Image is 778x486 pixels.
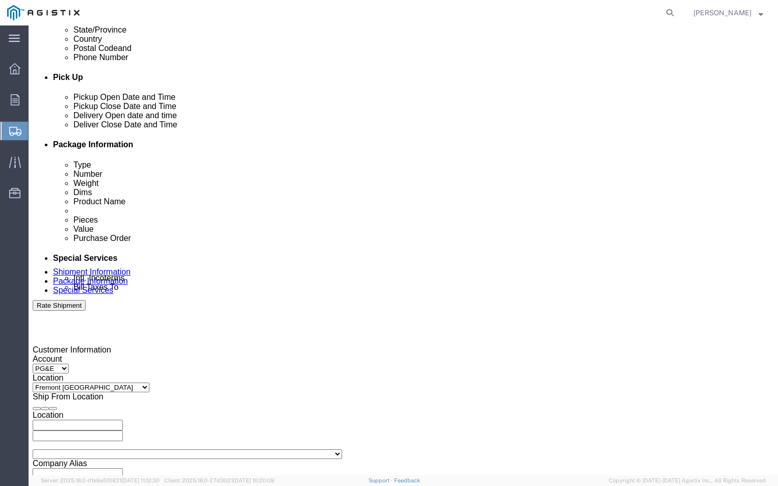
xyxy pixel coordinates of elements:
a: Support [369,477,394,483]
span: [DATE] 11:12:30 [121,477,160,483]
iframe: FS Legacy Container [29,25,778,475]
span: Copyright © [DATE]-[DATE] Agistix Inc., All Rights Reserved [609,476,766,485]
span: Client: 2025.18.0-27d3021 [164,477,274,483]
span: [DATE] 10:20:09 [233,477,274,483]
a: Feedback [394,477,420,483]
img: logo [7,5,80,20]
span: Server: 2025.18.0-d1e9a510831 [41,477,160,483]
span: Jimmy Dunn [693,7,751,18]
button: [PERSON_NAME] [693,7,764,19]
